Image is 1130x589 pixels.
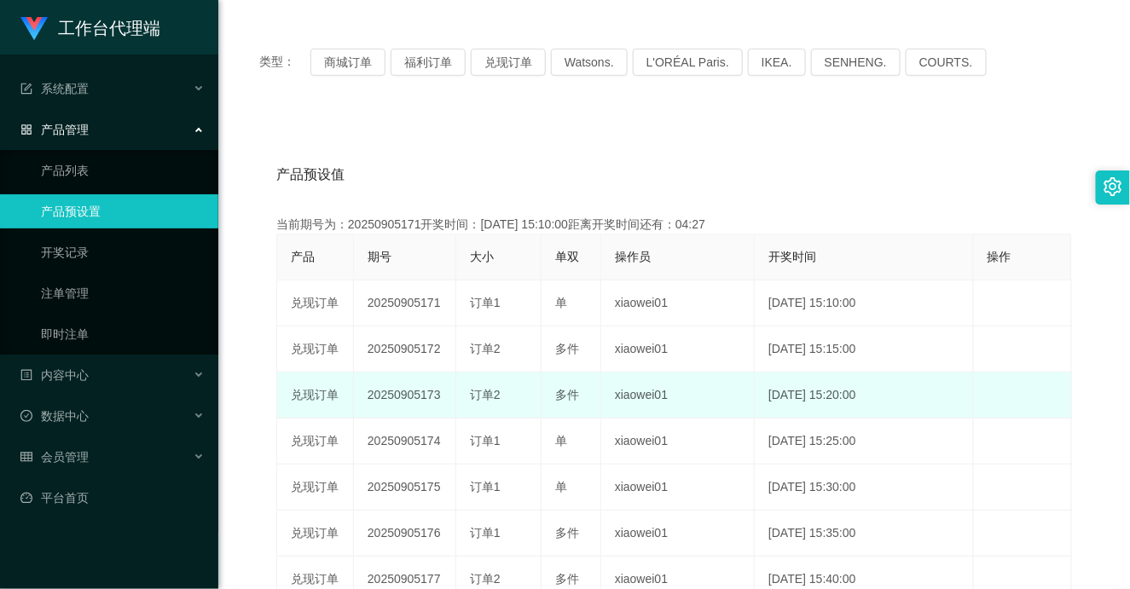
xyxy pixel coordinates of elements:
span: 类型： [259,49,310,76]
i: 图标: profile [20,369,32,381]
td: 兑现订单 [277,511,354,557]
span: 多件 [555,572,579,586]
span: 产品预设值 [276,165,345,185]
a: 图标: dashboard平台首页 [20,481,205,515]
button: Watsons. [551,49,628,76]
td: 20250905175 [354,465,456,511]
span: 订单1 [470,296,501,309]
span: 期号 [368,250,391,263]
span: 操作 [988,250,1011,263]
i: 图标: check-circle-o [20,410,32,422]
td: 兑现订单 [277,419,354,465]
span: 多件 [555,342,579,355]
button: 福利订单 [391,49,466,76]
td: xiaowei01 [601,419,755,465]
i: 图标: form [20,83,32,95]
button: 兑现订单 [471,49,546,76]
span: 开奖时间 [768,250,816,263]
i: 图标: appstore-o [20,124,32,136]
span: 产品 [291,250,315,263]
a: 注单管理 [41,276,205,310]
button: 商城订单 [310,49,385,76]
span: 操作员 [615,250,651,263]
span: 多件 [555,388,579,401]
span: 单 [555,296,567,309]
span: 会员管理 [20,450,89,464]
td: 兑现订单 [277,326,354,372]
span: 订单1 [470,526,501,540]
td: xiaowei01 [601,511,755,557]
a: 工作台代理端 [20,20,160,34]
td: [DATE] 15:35:00 [755,511,973,557]
img: logo.9652507e.png [20,17,48,41]
span: 订单2 [470,388,501,401]
td: [DATE] 15:15:00 [755,326,973,372]
td: 兑现订单 [277,372,354,419]
span: 订单1 [470,434,501,448]
td: 20250905176 [354,511,456,557]
span: 订单2 [470,342,501,355]
a: 产品预设置 [41,194,205,228]
td: [DATE] 15:20:00 [755,372,973,419]
td: xiaowei01 [601,326,755,372]
td: xiaowei01 [601,372,755,419]
span: 数据中心 [20,409,89,423]
i: 图标: setting [1104,177,1122,196]
td: 兑现订单 [277,465,354,511]
a: 即时注单 [41,317,205,351]
span: 内容中心 [20,368,89,382]
span: 单 [555,434,567,448]
button: IKEA. [748,49,806,76]
td: xiaowei01 [601,280,755,326]
span: 单双 [555,250,579,263]
button: COURTS. [906,49,987,76]
td: [DATE] 15:25:00 [755,419,973,465]
span: 订单2 [470,572,501,586]
span: 系统配置 [20,82,89,95]
button: SENHENG. [811,49,901,76]
i: 图标: table [20,451,32,463]
div: 当前期号为：20250905171开奖时间：[DATE] 15:10:00距离开奖时间还有：04:27 [276,216,1072,234]
button: L'ORÉAL Paris. [633,49,743,76]
span: 产品管理 [20,123,89,136]
td: 20250905174 [354,419,456,465]
span: 大小 [470,250,494,263]
td: 20250905171 [354,280,456,326]
td: 兑现订单 [277,280,354,326]
span: 订单1 [470,480,501,494]
td: xiaowei01 [601,465,755,511]
td: [DATE] 15:10:00 [755,280,973,326]
h1: 工作台代理端 [58,1,160,55]
a: 产品列表 [41,153,205,188]
td: 20250905172 [354,326,456,372]
span: 单 [555,480,567,494]
a: 开奖记录 [41,235,205,269]
td: [DATE] 15:30:00 [755,465,973,511]
td: 20250905173 [354,372,456,419]
span: 多件 [555,526,579,540]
